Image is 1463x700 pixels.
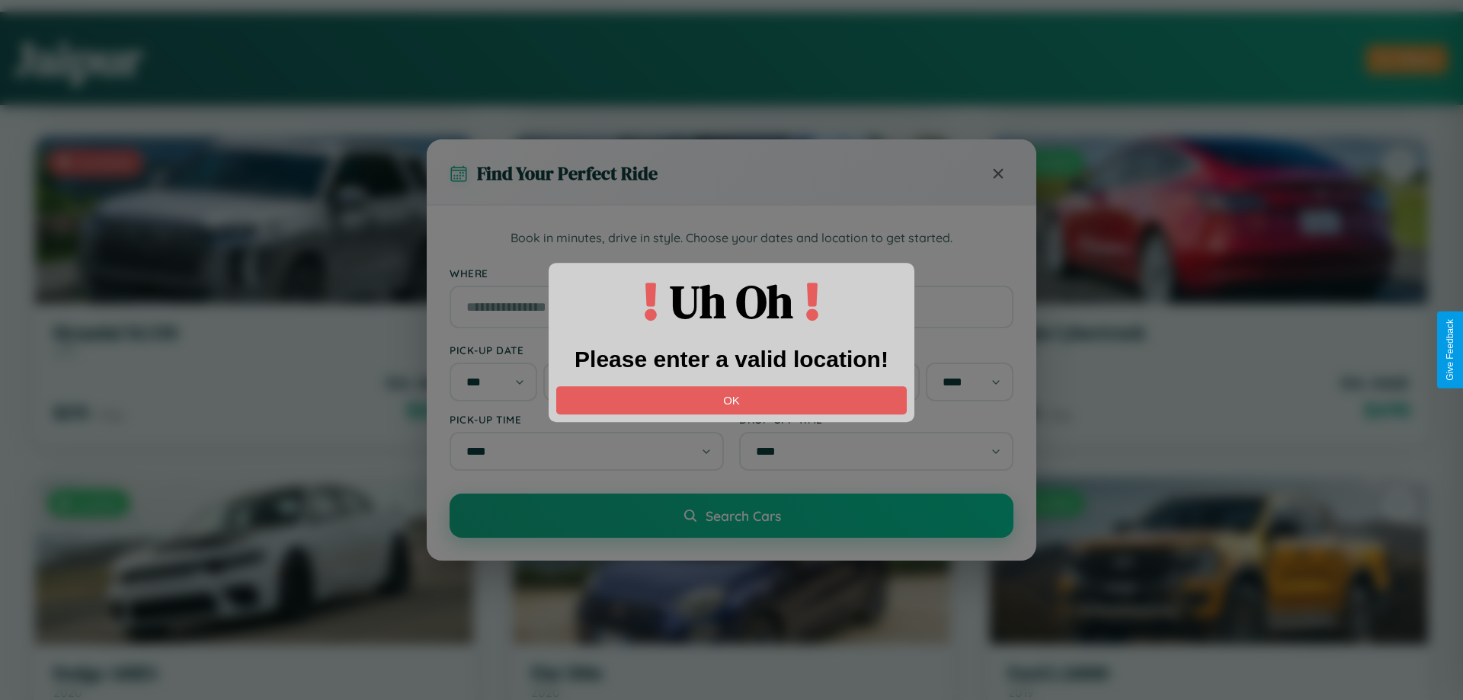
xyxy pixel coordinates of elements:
p: Book in minutes, drive in style. Choose your dates and location to get started. [450,229,1013,248]
h3: Find Your Perfect Ride [477,161,658,186]
span: Search Cars [706,507,781,524]
label: Pick-up Time [450,413,724,426]
label: Drop-off Date [739,344,1013,356]
label: Where [450,267,1013,280]
label: Pick-up Date [450,344,724,356]
label: Drop-off Time [739,413,1013,426]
